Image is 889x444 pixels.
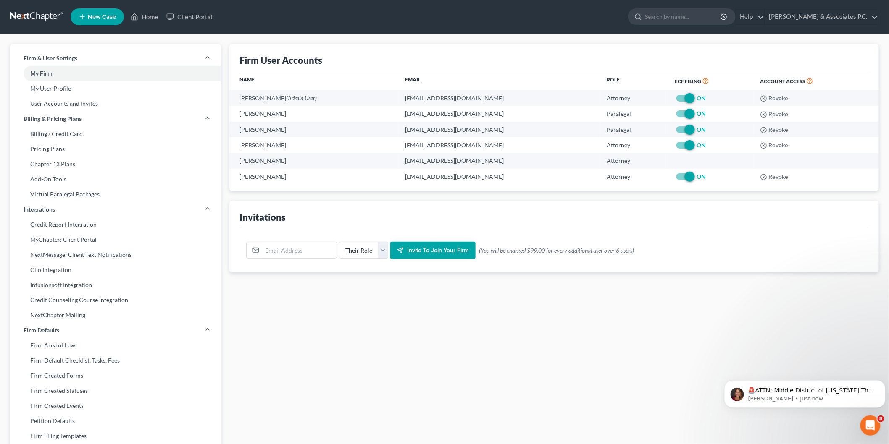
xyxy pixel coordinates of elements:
th: Email [399,71,600,90]
a: My Firm [10,66,221,81]
span: Billing & Pricing Plans [24,115,82,123]
a: Billing / Credit Card [10,126,221,141]
iframe: Intercom notifications message [721,363,889,421]
button: Revoke [760,111,789,118]
a: Firm Created Forms [10,368,221,383]
td: [EMAIL_ADDRESS][DOMAIN_NAME] [399,122,600,137]
td: [PERSON_NAME] [229,106,399,121]
span: Attorney [607,94,631,102]
a: NextMessage: Client Text Notifications [10,247,221,262]
button: Invite to join your firm [390,242,476,259]
strong: ON [697,173,706,180]
td: [PERSON_NAME] [229,90,399,106]
a: Petition Defaults [10,413,221,428]
span: Firm & User Settings [24,54,77,63]
td: [EMAIL_ADDRESS][DOMAIN_NAME] [399,137,600,153]
th: Role [600,71,668,90]
span: Account Access [760,78,806,84]
span: Attorney [607,141,631,149]
span: (You will be charged $99.00 for every additional user over 6 users) [479,246,634,255]
a: Firm Created Events [10,398,221,413]
span: (Admin User) [286,94,317,102]
button: Revoke [760,95,789,102]
a: Credit Counseling Course Integration [10,293,221,308]
a: Firm Default Checklist, Tasks, Fees [10,353,221,368]
td: [EMAIL_ADDRESS][DOMAIN_NAME] [399,153,600,169]
a: Credit Report Integration [10,217,221,232]
a: Infusionsoft Integration [10,277,221,293]
td: [PERSON_NAME] [229,169,399,184]
a: Virtual Paralegal Packages [10,187,221,202]
a: User Accounts and Invites [10,96,221,111]
span: Integrations [24,205,55,214]
a: Firm & User Settings [10,51,221,66]
button: Revoke [760,174,789,180]
a: Firm Created Statuses [10,383,221,398]
input: Search by name... [645,9,722,24]
strong: ON [697,94,706,102]
div: Invitations [239,211,286,223]
td: [EMAIL_ADDRESS][DOMAIN_NAME] [399,169,600,184]
button: Revoke [760,142,789,149]
div: Firm User Accounts [239,54,322,66]
td: [EMAIL_ADDRESS][DOMAIN_NAME] [399,90,600,106]
a: Integrations [10,202,221,217]
span: ECF Filing [675,78,701,84]
span: Attorney [607,173,631,180]
span: Paralegal [607,126,631,133]
a: Firm Filing Templates [10,428,221,444]
iframe: Intercom live chat [860,415,881,436]
a: Add-On Tools [10,172,221,187]
a: Firm Defaults [10,323,221,338]
strong: ON [697,126,706,133]
a: Pricing Plans [10,141,221,157]
td: [PERSON_NAME] [229,153,399,169]
span: Firm Defaults [24,326,59,334]
span: New Case [88,14,116,20]
a: My User Profile [10,81,221,96]
a: [PERSON_NAME] & Associates P.C. [765,9,878,24]
a: NextChapter Mailing [10,308,221,323]
a: Chapter 13 Plans [10,157,221,172]
span: Invite to join your firm [407,247,469,254]
button: Revoke [760,127,789,133]
span: Paralegal [607,110,631,117]
a: Home [126,9,162,24]
td: [EMAIL_ADDRESS][DOMAIN_NAME] [399,106,600,121]
a: Firm Area of Law [10,338,221,353]
th: Name [229,71,399,90]
a: MyChapter: Client Portal [10,232,221,247]
a: Client Portal [162,9,217,24]
strong: ON [697,141,706,149]
span: Attorney [607,157,631,164]
td: [PERSON_NAME] [229,137,399,153]
td: [PERSON_NAME] [229,122,399,137]
span: 8 [878,415,884,422]
a: Help [736,9,764,24]
input: Email Address [262,242,337,258]
strong: ON [697,110,706,117]
a: Billing & Pricing Plans [10,111,221,126]
a: Clio Integration [10,262,221,277]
